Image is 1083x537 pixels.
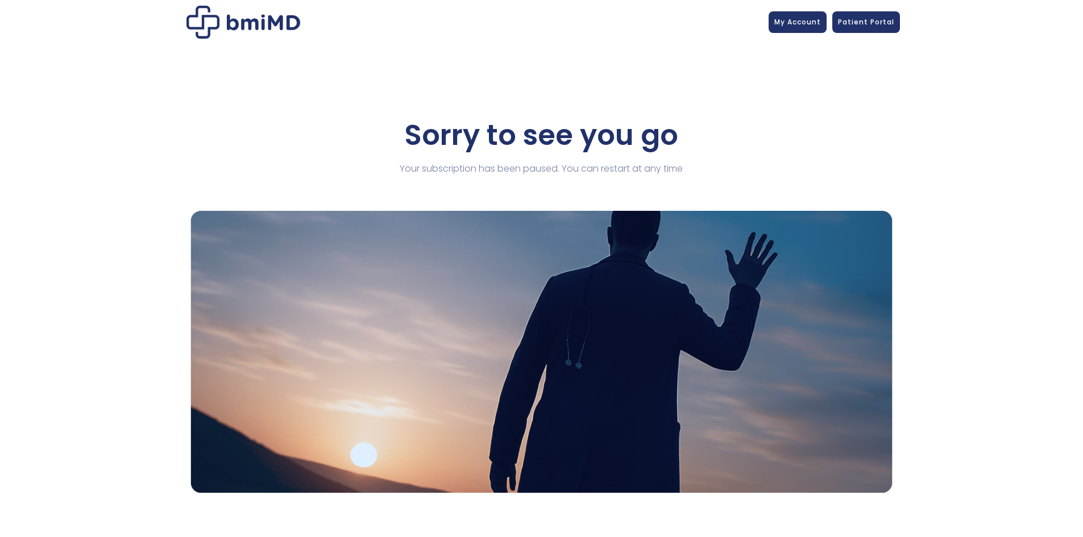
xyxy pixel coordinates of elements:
img: Doctor saying goodbye [190,211,893,493]
h1: Sorry to see you go [190,118,893,152]
img: Paused Subscription [186,6,300,39]
span: Patient Portal [838,17,894,27]
p: Your subscription has been paused. You can restart at any time [190,161,893,177]
span: My Account [774,17,821,27]
a: My Account [769,11,827,33]
a: Patient Portal [832,11,900,33]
